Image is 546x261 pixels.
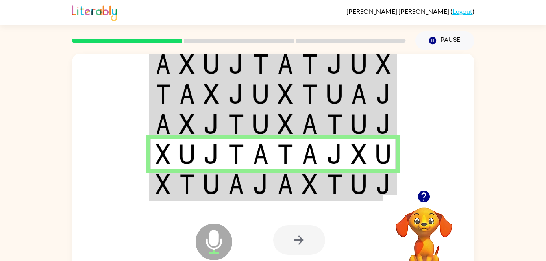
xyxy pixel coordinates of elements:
img: t [278,144,293,164]
img: j [376,114,391,134]
a: Logout [452,7,472,15]
img: t [327,114,342,134]
img: j [228,54,244,74]
img: u [351,114,367,134]
img: a [278,174,293,194]
img: j [204,114,219,134]
img: a [302,144,318,164]
img: t [253,54,268,74]
img: x [156,144,170,164]
img: a [156,54,170,74]
img: x [351,144,367,164]
img: t [156,84,170,104]
img: u [376,144,391,164]
img: j [327,54,342,74]
img: u [253,84,268,104]
img: j [204,144,219,164]
img: x [376,54,391,74]
img: x [179,114,195,134]
img: a [179,84,195,104]
img: x [302,174,318,194]
img: t [302,84,318,104]
img: x [278,114,293,134]
img: a [278,54,293,74]
img: t [228,144,244,164]
img: a [302,114,318,134]
img: t [302,54,318,74]
img: x [204,84,219,104]
img: a [351,84,367,104]
img: a [156,114,170,134]
img: u [204,174,219,194]
img: x [156,174,170,194]
img: a [228,174,244,194]
img: u [327,84,342,104]
img: j [253,174,268,194]
button: Pause [415,31,474,50]
img: j [327,144,342,164]
img: Literably [72,3,117,21]
img: x [278,84,293,104]
img: t [228,114,244,134]
img: a [253,144,268,164]
img: x [179,54,195,74]
img: u [351,54,367,74]
div: ( ) [346,7,474,15]
img: u [351,174,367,194]
img: u [179,144,195,164]
img: t [327,174,342,194]
img: t [179,174,195,194]
img: j [228,84,244,104]
img: u [204,54,219,74]
span: [PERSON_NAME] [PERSON_NAME] [346,7,450,15]
img: j [376,174,391,194]
img: j [376,84,391,104]
img: u [253,114,268,134]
